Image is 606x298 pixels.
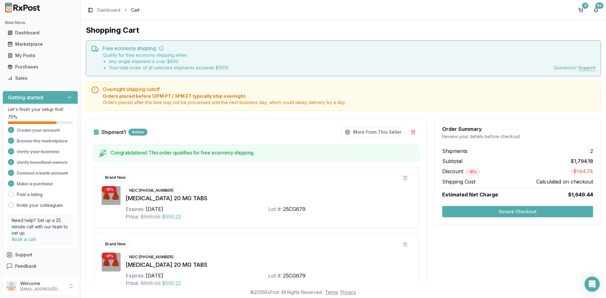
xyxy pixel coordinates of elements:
p: Welcome [20,280,64,287]
img: RxPost Logo [3,3,43,13]
a: Invite your colleagues [17,202,63,208]
div: - 8 % [465,168,480,175]
span: Orders placed after this time may not be processed until the next business day, which could delay... [103,99,596,106]
div: NDC: [PHONE_NUMBER] [126,254,177,260]
span: Estimated Net Charge [442,191,498,198]
nav: breadcrumb [97,7,140,13]
div: Lot #: [268,272,282,279]
div: [DATE] [146,205,163,213]
h5: Overnight shipping cutoff [103,87,596,92]
span: $598.06 [140,279,161,287]
div: 3 [582,3,588,9]
a: Dashboard [97,7,120,13]
div: Lot #: [268,205,282,213]
div: Expires: [126,272,145,279]
div: Review your details before checkout [442,133,593,140]
span: $550.22 [162,213,181,220]
span: $598.06 [140,213,161,220]
div: Active [128,129,147,136]
button: Secure Checkout [442,206,593,217]
div: Dashboard [8,30,73,36]
a: My Posts [5,50,75,61]
span: Calculated on checkout [536,178,593,185]
span: Verify beneficial owners [17,159,68,166]
span: $550.22 [162,279,181,287]
span: Cart [131,7,140,13]
button: 3 [576,5,586,15]
div: Marketplace [8,41,73,47]
span: $1,794.18 [571,157,593,165]
img: Xarelto 20 MG TABS [102,186,121,205]
a: Marketplace [5,38,75,50]
button: 9+ [591,5,601,15]
h1: Shopping Cart [86,25,601,35]
span: Shipments [442,147,467,155]
button: Purchases [3,62,78,72]
div: Purchases [8,64,73,70]
span: Verify your business [17,149,59,155]
button: Dashboard [3,28,78,38]
h2: Main Menu [5,20,75,25]
div: 25CG679 [283,272,306,279]
div: [MEDICAL_DATA] 20 MG TABS [126,194,411,203]
span: Shipping Cost [442,178,475,185]
h5: Congratulations! This order qualifies for free economy shipping. [110,150,413,155]
div: Open Intercom Messenger [585,277,600,292]
a: Book a call [12,237,36,242]
button: Feedback [3,260,78,272]
div: 9+ [595,3,603,9]
div: Questions? [554,65,596,71]
div: NDC: [PHONE_NUMBER] [126,187,177,194]
button: More From This Seller [342,127,405,137]
div: Order Summary [442,126,593,131]
div: Brand New [102,174,129,181]
h5: Free economy shipping [103,46,596,51]
p: Need help? Set up a 25 minute call with our team to set up. [12,217,69,236]
p: [EMAIL_ADDRESS][DOMAIN_NAME] [20,287,64,292]
li: Your total order of all selected shipments exceeds $ 1000 [109,65,229,71]
div: Price: [126,279,139,287]
button: My Posts [3,50,78,61]
img: Xarelto 20 MG TABS [102,253,121,272]
div: My Posts [8,52,73,59]
div: Price: [126,213,139,220]
div: [MEDICAL_DATA] 20 MG TABS [126,260,411,269]
span: Orders placed before 12PM PT / 3PM ET typically ship overnight. [103,93,596,99]
span: Subtotal [442,157,462,165]
div: - 8 % [102,253,117,260]
div: Sales [8,75,73,81]
label: Shipment 1 [101,130,126,135]
div: Qualify for free economy shipping when [103,52,229,71]
li: Any single shipment is over $ 800 [109,58,229,65]
span: Browse the marketplace [17,138,68,144]
span: 75 % [8,114,17,120]
a: Post a listing [17,191,43,198]
span: $1,649.44 [568,191,593,198]
span: Make a purchase [17,181,53,187]
img: User avatar [6,281,16,291]
span: Connect a bank account [17,170,68,176]
a: Terms [325,289,338,295]
span: Discount [442,168,480,174]
button: Support [3,249,78,260]
a: Purchases [5,61,75,73]
p: Let's finish your setup first! [8,106,73,113]
a: Sales [5,73,75,84]
button: Sales [3,73,78,83]
div: Brand New [102,241,129,248]
span: Feedback [15,263,37,269]
div: [DATE] [146,272,163,279]
button: Marketplace [3,39,78,49]
h3: Getting started [8,94,43,101]
a: Dashboard [5,27,75,38]
div: Expires: [126,205,145,213]
div: 25CG679 [283,205,306,213]
span: 2 [590,147,593,155]
a: Privacy [341,289,356,295]
span: Create your account [17,127,60,133]
span: -$144.74 [571,167,593,175]
div: - 8 % [102,186,117,193]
